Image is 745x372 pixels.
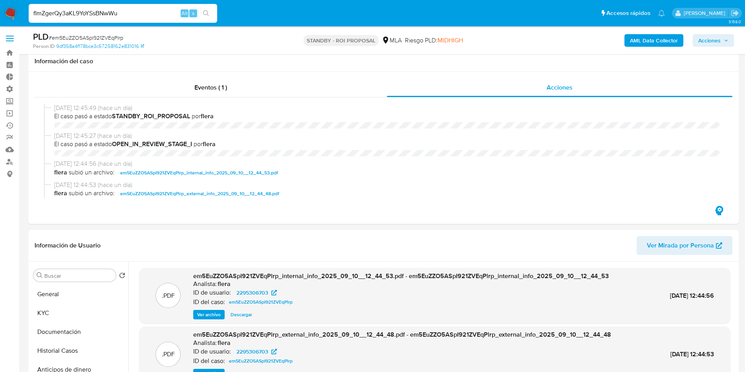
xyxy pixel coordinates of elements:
[54,140,720,148] span: El caso pasó a estado por
[54,168,67,178] b: flera
[647,236,714,255] span: Ver Mirada por Persona
[30,304,128,323] button: KYC
[37,272,43,279] button: Buscar
[112,112,190,121] b: STANDBY_ROI_PROPOSAL
[193,289,231,297] p: ID de usuario:
[193,348,231,356] p: ID de usuario:
[54,159,720,168] span: [DATE] 12:44:56 (hace un día)
[198,8,214,19] button: search-icon
[658,10,665,16] a: Notificaciones
[54,181,720,189] span: [DATE] 12:44:53 (hace un día)
[54,189,67,198] b: flera
[30,323,128,341] button: Documentación
[201,112,214,121] b: flera
[606,9,650,17] span: Accesos rápidos
[193,271,609,280] span: em5EuZZO5ASpI921ZVEqPlrp_internal_info_2025_09_10__12_44_53.pdf - em5EuZZO5ASpI921ZVEqPlrp_intern...
[30,341,128,360] button: Historial Casos
[193,280,217,288] p: Analista:
[382,36,402,45] div: MLA
[670,350,714,359] span: [DATE] 12:44:53
[44,272,113,279] input: Buscar
[119,272,125,281] button: Volver al orden por defecto
[232,347,282,356] a: 2295306703
[181,9,188,17] span: Alt
[670,291,714,300] span: [DATE] 12:44:56
[29,8,217,18] input: Buscar usuario o caso...
[637,236,732,255] button: Ver Mirada por Persona
[547,83,573,92] span: Acciones
[54,104,720,112] span: [DATE] 12:45:49 (hace un día)
[194,83,227,92] span: Eventos ( 1 )
[35,242,101,249] h1: Información de Usuario
[226,297,296,307] a: em5EuZZO5ASpI921ZVEqPlrp
[218,280,231,288] h6: flera
[33,30,49,43] b: PLD
[56,43,144,50] a: 9df358a4f178bce3c57258162e831016
[49,34,123,42] span: # em5EuZZO5ASpI921ZVEqPlrp
[231,311,252,319] span: Descargar
[33,43,55,50] b: Person ID
[232,288,282,297] a: 2295306703
[193,298,225,306] p: ID del caso:
[197,311,221,319] span: Ver archivo
[116,168,282,178] button: em5EuZZO5ASpI921ZVEqPlrp_internal_info_2025_09_10__12_44_53.pdf
[731,9,739,17] a: Salir
[120,189,279,198] span: em5EuZZO5ASpI921ZVEqPlrp_external_info_2025_09_10__12_44_48.pdf
[193,310,225,319] button: Ver archivo
[116,189,283,198] button: em5EuZZO5ASpI921ZVEqPlrp_external_info_2025_09_10__12_44_48.pdf
[193,339,217,347] p: Analista:
[630,34,678,47] b: AML Data Collector
[236,347,268,356] span: 2295306703
[69,189,115,198] span: subió un archivo:
[192,9,194,17] span: s
[229,356,293,366] span: em5EuZZO5ASpI921ZVEqPlrp
[193,357,225,365] p: ID del caso:
[218,339,231,347] h6: flera
[203,139,216,148] b: flera
[35,57,732,65] h1: Información del caso
[437,36,463,45] span: MIDHIGH
[54,112,720,121] span: El caso pasó a estado por
[54,132,720,140] span: [DATE] 12:45:27 (hace un día)
[193,330,611,339] span: em5EuZZO5ASpI921ZVEqPlrp_external_info_2025_09_10__12_44_48.pdf - em5EuZZO5ASpI921ZVEqPlrp_extern...
[162,291,175,300] p: .PDF
[624,34,683,47] button: AML Data Collector
[120,168,278,178] span: em5EuZZO5ASpI921ZVEqPlrp_internal_info_2025_09_10__12_44_53.pdf
[226,356,296,366] a: em5EuZZO5ASpI921ZVEqPlrp
[227,310,256,319] button: Descargar
[229,297,293,307] span: em5EuZZO5ASpI921ZVEqPlrp
[162,350,175,359] p: .PDF
[693,34,734,47] button: Acciones
[30,285,128,304] button: General
[236,288,268,297] span: 2295306703
[112,139,192,148] b: OPEN_IN_REVIEW_STAGE_I
[69,168,115,178] span: subió un archivo:
[684,9,728,17] p: gustavo.deseta@mercadolibre.com
[698,34,721,47] span: Acciones
[405,36,463,45] span: Riesgo PLD:
[304,35,379,46] p: STANDBY - ROI PROPOSAL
